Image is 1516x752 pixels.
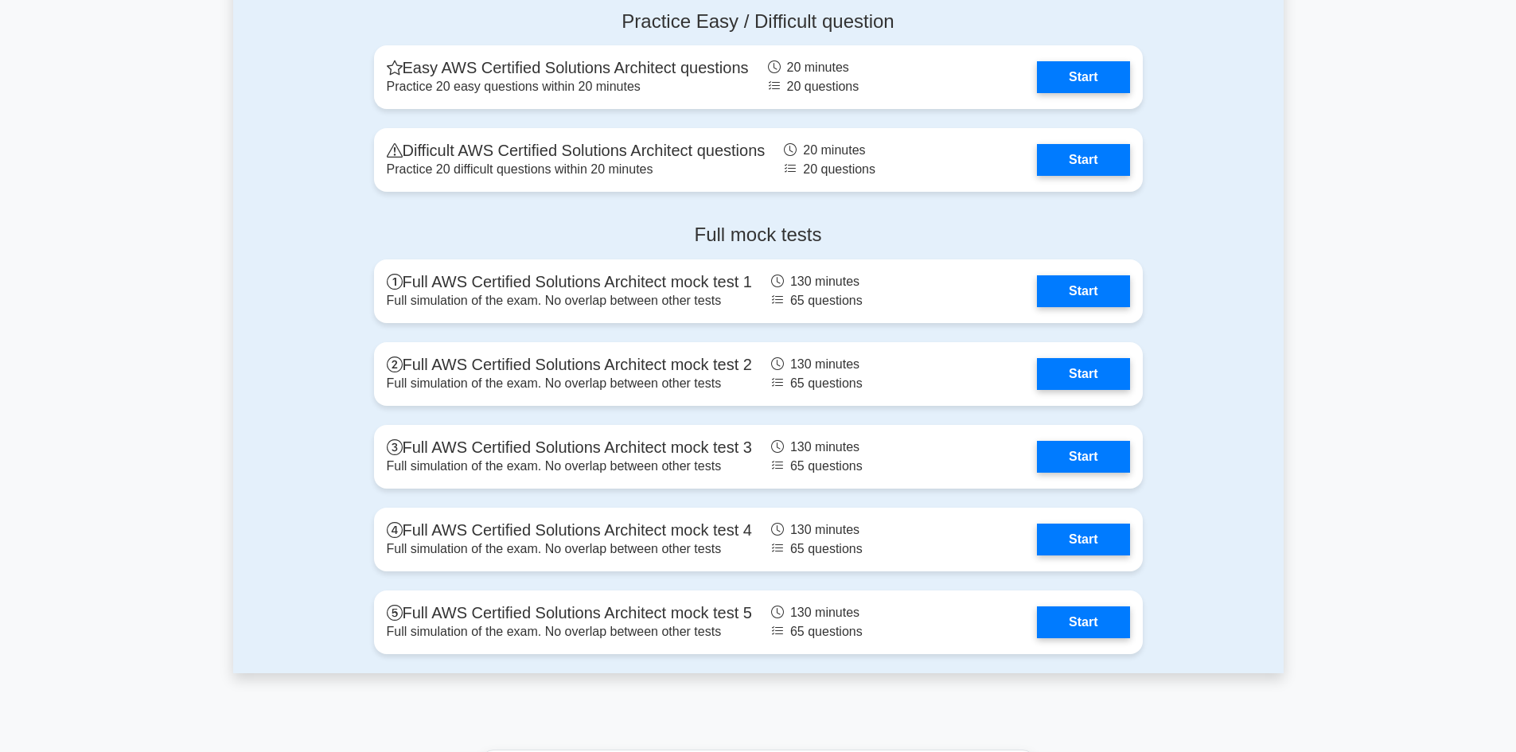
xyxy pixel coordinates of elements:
h4: Practice Easy / Difficult question [374,10,1143,33]
a: Start [1037,606,1129,638]
a: Start [1037,524,1129,555]
a: Start [1037,144,1129,176]
a: Start [1037,358,1129,390]
a: Start [1037,275,1129,307]
a: Start [1037,61,1129,93]
h4: Full mock tests [374,224,1143,247]
a: Start [1037,441,1129,473]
